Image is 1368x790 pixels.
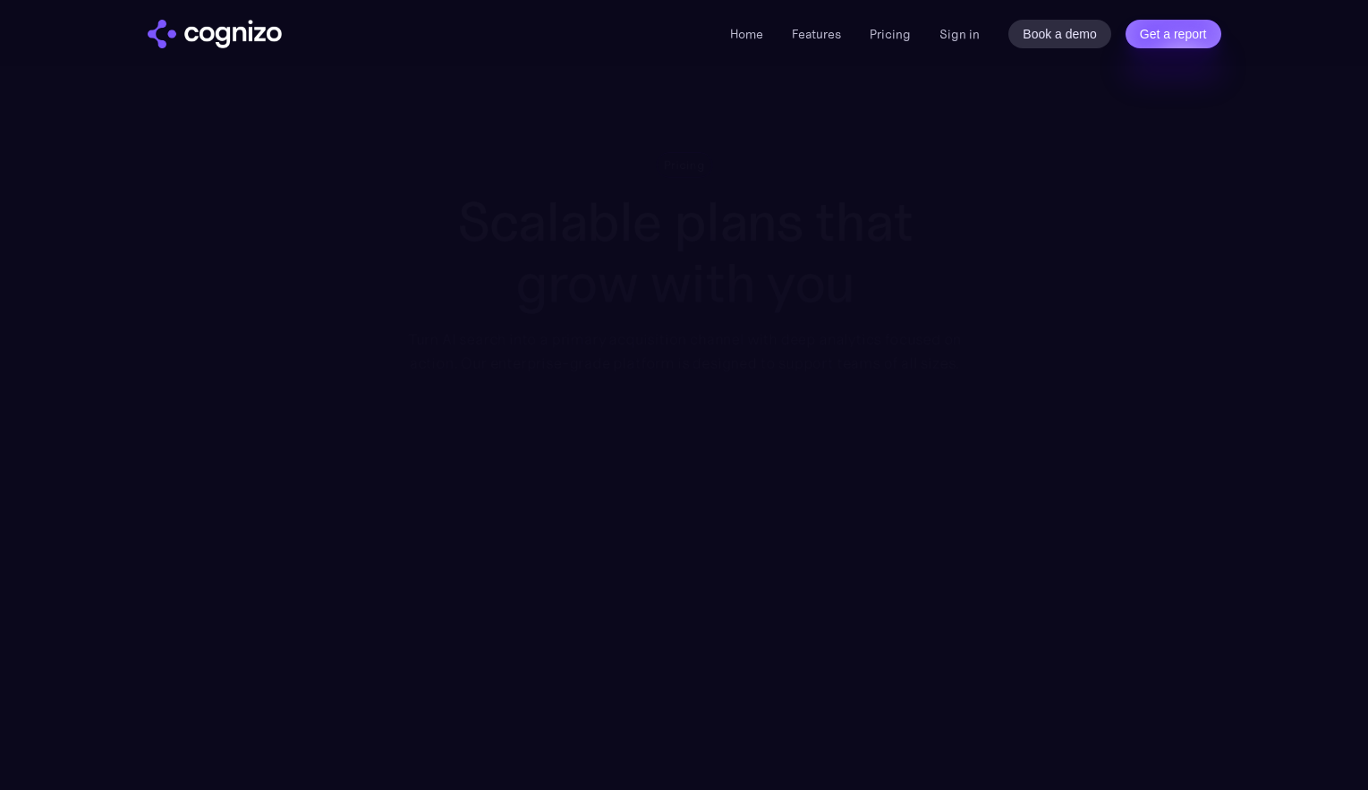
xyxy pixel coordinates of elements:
div: Turn AI search into a primary acquisition channel with deep analytics focused on action. Our ente... [395,327,973,375]
a: Book a demo [1008,20,1111,48]
a: Home [730,26,763,42]
h1: Scalable plans that grow with you [395,191,973,314]
a: Features [792,26,841,42]
a: Get a report [1126,20,1221,48]
img: cognizo logo [148,20,282,48]
a: Pricing [870,26,911,42]
a: Sign in [939,23,980,45]
div: Pricing [664,157,705,174]
a: home [148,20,282,48]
